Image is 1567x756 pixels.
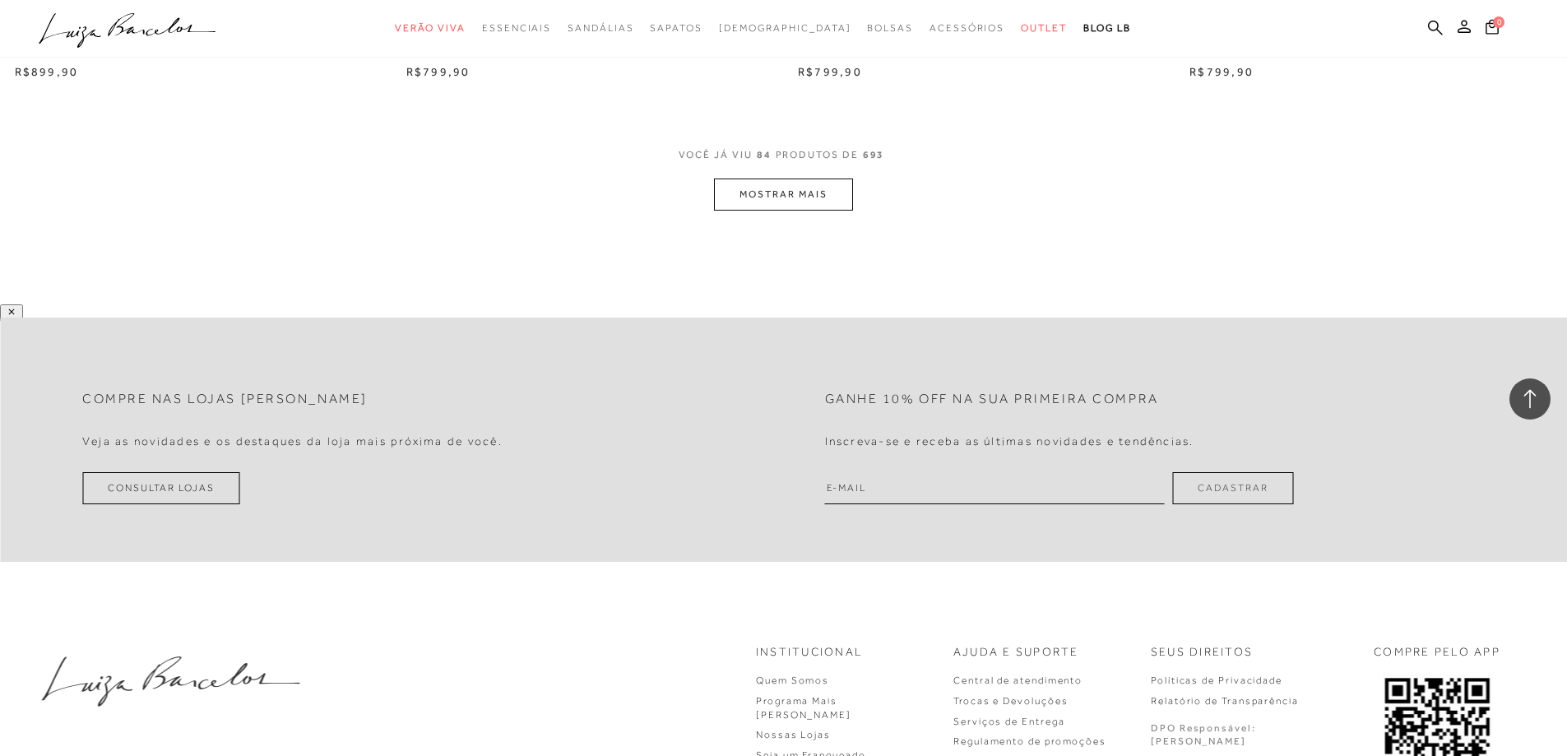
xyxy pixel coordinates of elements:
[953,675,1083,686] a: Central de atendimento
[953,695,1068,707] a: Trocas e Devoluções
[1374,644,1500,661] p: COMPRE PELO APP
[482,13,551,44] a: noSubCategoriesText
[650,22,702,34] span: Sapatos
[568,13,633,44] a: noSubCategoriesText
[953,735,1106,747] a: Regulamento de promoções
[1083,13,1131,44] a: BLOG LB
[406,65,471,78] span: R$799,90
[756,729,831,740] a: Nossas Lojas
[798,65,862,78] span: R$799,90
[679,148,753,162] span: VOCê JÁ VIU
[1151,675,1282,686] a: Políticas de Privacidade
[776,148,859,162] span: PRODUTOS DE
[867,22,913,34] span: Bolsas
[1151,644,1253,661] p: Seus Direitos
[825,434,1194,448] h4: Inscreva-se e receba as últimas novidades e tendências.
[825,392,1159,407] h2: Ganhe 10% off na sua primeira compra
[82,434,503,448] h4: Veja as novidades e os destaques da loja mais próxima de você.
[395,13,466,44] a: noSubCategoriesText
[719,13,851,44] a: noSubCategoriesText
[863,148,885,179] span: 693
[756,675,829,686] a: Quem Somos
[82,392,368,407] h2: Compre nas lojas [PERSON_NAME]
[15,65,79,78] span: R$899,90
[756,695,851,721] a: Programa Mais [PERSON_NAME]
[482,22,551,34] span: Essenciais
[953,716,1064,727] a: Serviços de Entrega
[1021,13,1067,44] a: noSubCategoriesText
[650,13,702,44] a: noSubCategoriesText
[757,148,772,179] span: 84
[568,22,633,34] span: Sandálias
[41,656,299,707] img: luiza-barcelos.png
[82,472,240,504] a: Consultar Lojas
[395,22,466,34] span: Verão Viva
[867,13,913,44] a: noSubCategoriesText
[719,22,851,34] span: [DEMOGRAPHIC_DATA]
[1172,472,1293,504] button: Cadastrar
[1151,721,1256,749] p: DPO Responsável: [PERSON_NAME]
[1189,65,1254,78] span: R$799,90
[953,644,1079,661] p: Ajuda e Suporte
[1481,18,1504,40] button: 0
[1083,22,1131,34] span: BLOG LB
[825,472,1165,504] input: E-mail
[1493,16,1504,28] span: 0
[756,644,863,661] p: Institucional
[930,22,1004,34] span: Acessórios
[714,179,852,211] button: MOSTRAR MAIS
[1021,22,1067,34] span: Outlet
[1151,695,1299,707] a: Relatório de Transparência
[930,13,1004,44] a: noSubCategoriesText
